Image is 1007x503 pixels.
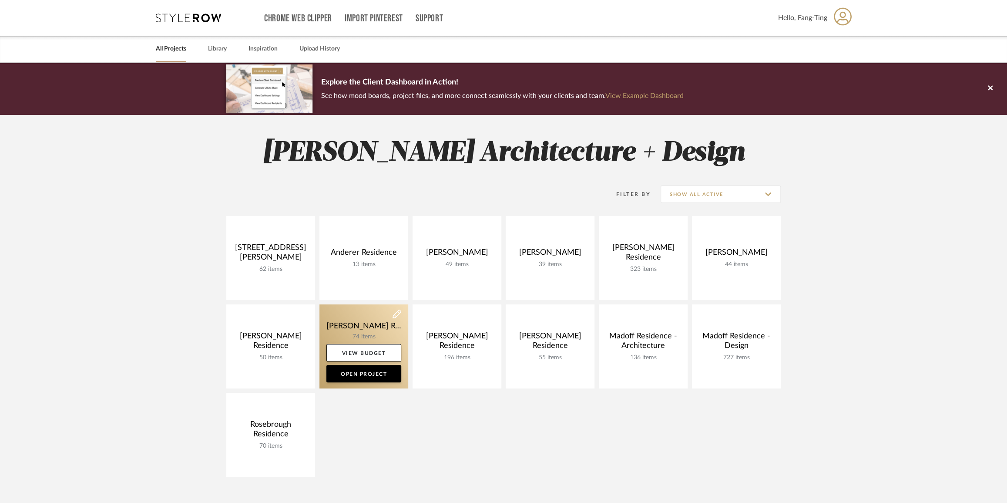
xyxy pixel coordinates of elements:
[606,354,681,361] div: 136 items
[326,365,401,382] a: Open Project
[699,248,774,261] div: [PERSON_NAME]
[233,442,308,450] div: 70 items
[321,76,684,90] p: Explore the Client Dashboard in Action!
[208,43,227,55] a: Library
[513,354,587,361] div: 55 items
[606,243,681,266] div: [PERSON_NAME] Residence
[345,15,403,22] a: Import Pinterest
[233,266,308,273] div: 62 items
[233,354,308,361] div: 50 items
[299,43,340,55] a: Upload History
[699,261,774,268] div: 44 items
[420,248,494,261] div: [PERSON_NAME]
[513,331,587,354] div: [PERSON_NAME] Residence
[513,248,587,261] div: [PERSON_NAME]
[326,261,401,268] div: 13 items
[778,13,827,23] span: Hello, Fang-Ting
[248,43,278,55] a: Inspiration
[606,331,681,354] div: Madoff Residence - Architecture
[606,266,681,273] div: 323 items
[156,43,186,55] a: All Projects
[513,261,587,268] div: 39 items
[326,248,401,261] div: Anderer Residence
[326,344,401,361] a: View Budget
[233,420,308,442] div: Rosebrough Residence
[233,243,308,266] div: [STREET_ADDRESS][PERSON_NAME]
[420,261,494,268] div: 49 items
[420,331,494,354] div: [PERSON_NAME] Residence
[420,354,494,361] div: 196 items
[226,64,312,113] img: d5d033c5-7b12-40c2-a960-1ecee1989c38.png
[699,331,774,354] div: Madoff Residence - Design
[416,15,443,22] a: Support
[605,190,651,199] div: Filter By
[264,15,332,22] a: Chrome Web Clipper
[190,137,817,169] h2: [PERSON_NAME] Architecture + Design
[605,92,684,99] a: View Example Dashboard
[699,354,774,361] div: 727 items
[233,331,308,354] div: [PERSON_NAME] Residence
[321,90,684,102] p: See how mood boards, project files, and more connect seamlessly with your clients and team.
